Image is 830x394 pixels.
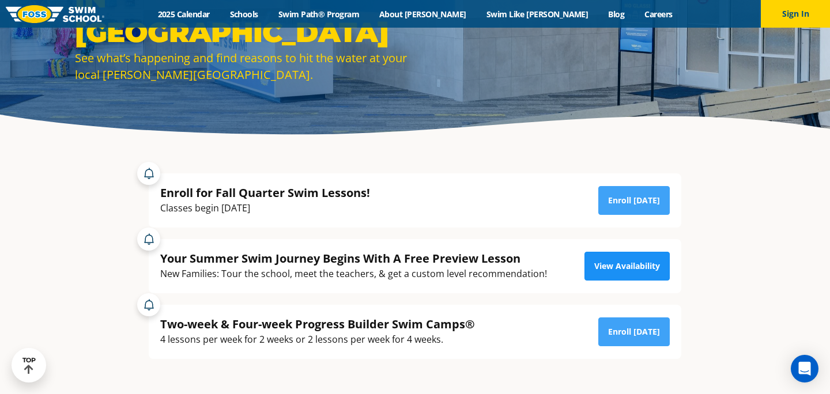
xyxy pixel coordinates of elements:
[220,9,268,20] a: Schools
[160,185,370,200] div: Enroll for Fall Quarter Swim Lessons!
[598,186,670,215] a: Enroll [DATE]
[75,50,409,83] div: See what’s happening and find reasons to hit the water at your local [PERSON_NAME][GEOGRAPHIC_DATA].
[160,200,370,216] div: Classes begin [DATE]
[369,9,477,20] a: About [PERSON_NAME]
[268,9,369,20] a: Swim Path® Program
[160,332,475,347] div: 4 lessons per week for 2 weeks or 2 lessons per week for 4 weeks.
[584,252,670,281] a: View Availability
[476,9,598,20] a: Swim Like [PERSON_NAME]
[6,5,104,23] img: FOSS Swim School Logo
[22,357,36,374] div: TOP
[160,266,547,282] div: New Families: Tour the school, meet the teachers, & get a custom level recommendation!
[598,317,670,346] a: Enroll [DATE]
[598,9,635,20] a: Blog
[160,251,547,266] div: Your Summer Swim Journey Begins With A Free Preview Lesson
[148,9,220,20] a: 2025 Calendar
[635,9,682,20] a: Careers
[791,355,818,382] div: Open Intercom Messenger
[160,316,475,332] div: Two-week & Four-week Progress Builder Swim Camps®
